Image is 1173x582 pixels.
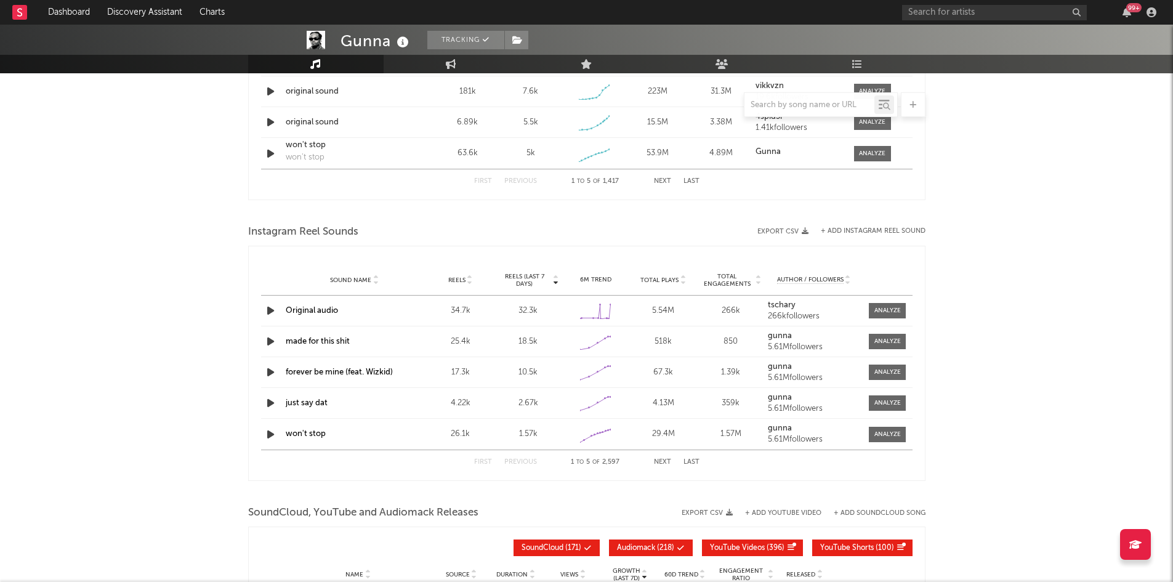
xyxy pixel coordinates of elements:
strong: tschary [768,301,796,309]
button: Audiomack(218) [609,540,693,556]
div: 6.89k [439,116,496,129]
div: 1.41k followers [756,124,841,132]
button: + Add Instagram Reel Sound [821,228,925,235]
div: 67.3k [632,366,694,379]
div: + Add YouTube Video [733,510,821,517]
span: YouTube Videos [710,544,765,552]
span: 60D Trend [664,571,698,578]
span: Reels [448,277,466,284]
div: 2.67k [498,397,559,410]
a: gunna [768,424,860,433]
a: won't stop [286,430,326,438]
button: + Add YouTube Video [745,510,821,517]
input: Search for artists [902,5,1087,20]
button: Previous [504,459,537,466]
span: to [577,179,584,184]
div: 1.57k [498,428,559,440]
div: 518k [632,336,694,348]
span: of [592,459,600,465]
span: Author / Followers [777,276,844,284]
p: Growth [613,567,640,575]
span: of [593,179,600,184]
div: 1.39k [700,366,762,379]
a: just say dat [286,399,328,407]
button: Next [654,178,671,185]
a: won't stop [286,139,414,152]
a: original sound [286,116,414,129]
button: Previous [504,178,537,185]
div: 5.61M followers [768,405,860,413]
button: Last [683,459,699,466]
div: 10.5k [498,366,559,379]
div: 4.13M [632,397,694,410]
a: made for this shit [286,337,350,346]
span: Released [786,571,815,578]
a: gunna [768,363,860,371]
span: SoundCloud [522,544,563,552]
button: + Add SoundCloud Song [834,510,925,517]
button: 99+ [1123,7,1131,17]
div: 5.61M followers [768,374,860,382]
span: Source [446,571,470,578]
div: 29.4M [632,428,694,440]
div: 53.9M [629,147,686,160]
div: 5k [526,147,535,160]
button: YouTube Videos(396) [702,540,803,556]
strong: vikkvzn [756,82,784,90]
span: ( 396 ) [710,544,784,552]
div: 223M [629,86,686,98]
a: original sound [286,86,414,98]
strong: 4spid3r [756,113,783,121]
strong: gunna [768,332,792,340]
strong: Gunna [756,148,781,156]
div: 63.6k [439,147,496,160]
div: 5.54M [632,305,694,317]
div: 4.89M [692,147,749,160]
div: 3.38M [692,116,749,129]
a: vikkvzn [756,82,841,91]
button: Tracking [427,31,504,49]
div: Gunna [341,31,412,51]
div: 181k [439,86,496,98]
span: Total Engagements [700,273,754,288]
div: 5.61M followers [768,435,860,444]
a: gunna [768,332,860,341]
span: Views [560,571,578,578]
p: (Last 7d) [613,575,640,582]
div: 15.5M [629,116,686,129]
div: 34.7k [430,305,491,317]
div: 99 + [1126,3,1142,12]
div: 4.22k [430,397,491,410]
span: Instagram Reel Sounds [248,225,358,240]
div: 850 [700,336,762,348]
span: ( 100 ) [820,544,894,552]
div: 18.5k [498,336,559,348]
span: ( 218 ) [617,544,674,552]
button: Last [683,178,699,185]
div: 25.4k [430,336,491,348]
div: 6M Trend [565,275,627,285]
a: forever be mine (feat. Wizkid) [286,368,393,376]
button: Next [654,459,671,466]
span: Total Plays [640,277,679,284]
div: 1.57M [700,428,762,440]
span: Reels (last 7 days) [498,273,552,288]
button: + Add SoundCloud Song [821,510,925,517]
div: 26.1k [430,428,491,440]
span: Duration [496,571,528,578]
div: 359k [700,397,762,410]
div: won't stop [286,152,324,164]
a: Original audio [286,307,338,315]
button: First [474,459,492,466]
div: + Add Instagram Reel Sound [808,228,925,235]
button: SoundCloud(171) [514,540,600,556]
button: First [474,178,492,185]
span: Name [345,571,363,578]
div: 17.3k [430,366,491,379]
button: Export CSV [757,228,808,235]
div: 7.6k [523,86,538,98]
button: Export CSV [682,509,733,517]
strong: gunna [768,424,792,432]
